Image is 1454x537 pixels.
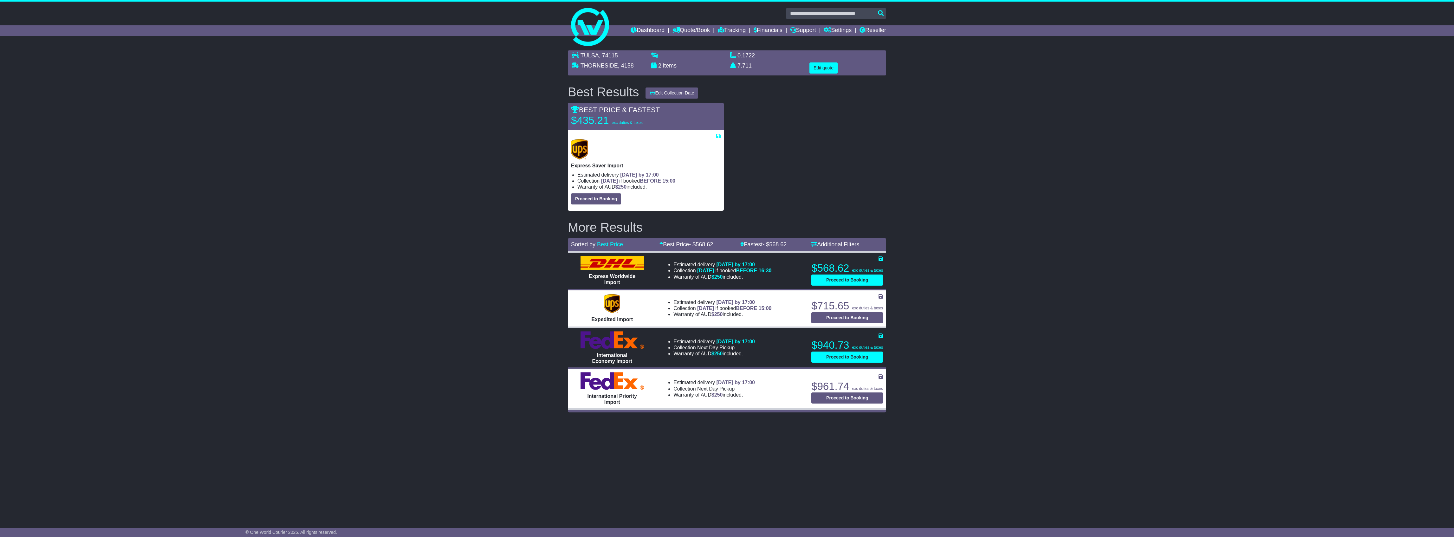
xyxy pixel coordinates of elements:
span: 568.62 [769,241,787,248]
p: $961.74 [811,380,883,393]
button: Proceed to Booking [811,312,883,323]
span: [DATE] by 17:00 [620,172,659,178]
span: exc duties & taxes [612,120,642,125]
li: Estimated delivery [577,172,721,178]
a: Best Price [597,241,623,248]
span: BEFORE [736,268,757,273]
a: Settings [824,25,852,36]
span: $ [711,351,723,356]
span: BEFORE [736,306,757,311]
span: 250 [714,392,723,398]
span: - $ [763,241,787,248]
button: Edit Collection Date [646,87,698,99]
p: $568.62 [811,262,883,275]
button: Proceed to Booking [571,193,621,204]
span: © One World Courier 2025. All rights reserved. [245,530,337,535]
span: [DATE] [601,178,618,184]
p: $435.21 [571,114,650,127]
img: UPS (new): Expedited Import [604,294,620,313]
li: Estimated delivery [673,262,771,268]
li: Warranty of AUD included. [673,311,771,317]
span: BEFORE [640,178,661,184]
a: Quote/Book [672,25,710,36]
span: [DATE] [697,268,714,273]
span: International Priority Import [587,393,637,405]
a: Financials [754,25,782,36]
span: [DATE] by 17:00 [716,262,755,267]
span: - $ [689,241,713,248]
span: $ [615,184,626,190]
button: Proceed to Booking [811,392,883,404]
button: Edit quote [809,62,838,74]
span: 0.1722 [737,52,755,59]
span: 2 [658,62,661,69]
span: TULSA [581,52,599,59]
span: [DATE] by 17:00 [716,339,755,344]
h2: More Results [568,220,886,234]
li: Collection [673,305,771,311]
span: 15:00 [662,178,675,184]
img: UPS (new): Express Saver Import [571,139,588,159]
span: Expedited Import [591,317,633,322]
span: 250 [714,274,723,280]
li: Collection [673,386,755,392]
span: if booked [697,306,771,311]
li: Collection [673,345,755,351]
span: $ [711,392,723,398]
a: Reseller [860,25,886,36]
span: [DATE] by 17:00 [716,300,755,305]
span: , 74115 [599,52,618,59]
p: $940.73 [811,339,883,352]
p: Express Saver Import [571,163,721,169]
li: Warranty of AUD included. [673,392,755,398]
img: FedEx Express: International Economy Import [581,331,644,349]
span: Sorted by [571,241,595,248]
span: 250 [714,312,723,317]
span: exc duties & taxes [852,306,883,310]
span: Next Day Pickup [697,345,735,350]
span: [DATE] by 17:00 [716,380,755,385]
span: , 4158 [618,62,634,69]
li: Estimated delivery [673,379,755,385]
img: DHL: Express Worldwide Import [581,256,644,270]
span: exc duties & taxes [852,386,883,391]
span: 250 [714,351,723,356]
span: 7.711 [737,62,752,69]
a: Additional Filters [811,241,859,248]
li: Warranty of AUD included. [673,351,755,357]
li: Warranty of AUD included. [577,184,721,190]
span: exc duties & taxes [852,345,883,350]
li: Estimated delivery [673,339,755,345]
img: FedEx Express: International Priority Import [581,372,644,390]
span: THORNESIDE [581,62,618,69]
span: 568.62 [696,241,713,248]
span: 15:00 [759,306,772,311]
span: $ [711,274,723,280]
a: Best Price- $568.62 [659,241,713,248]
span: 250 [618,184,626,190]
span: BEST PRICE & FASTEST [571,106,660,114]
button: Proceed to Booking [811,352,883,363]
span: International Economy Import [592,353,632,364]
a: Tracking [718,25,746,36]
span: $ [711,312,723,317]
li: Estimated delivery [673,299,771,305]
span: [DATE] [697,306,714,311]
li: Collection [673,268,771,274]
span: exc duties & taxes [852,268,883,273]
a: Dashboard [631,25,665,36]
span: if booked [601,178,675,184]
span: Next Day Pickup [697,386,735,391]
li: Collection [577,178,721,184]
p: $715.65 [811,300,883,312]
span: if booked [697,268,771,273]
a: Support [790,25,816,36]
button: Proceed to Booking [811,275,883,286]
span: 16:30 [759,268,772,273]
div: Best Results [565,85,642,99]
span: items [663,62,677,69]
li: Warranty of AUD included. [673,274,771,280]
a: Fastest- $568.62 [740,241,787,248]
span: Express Worldwide Import [589,274,635,285]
